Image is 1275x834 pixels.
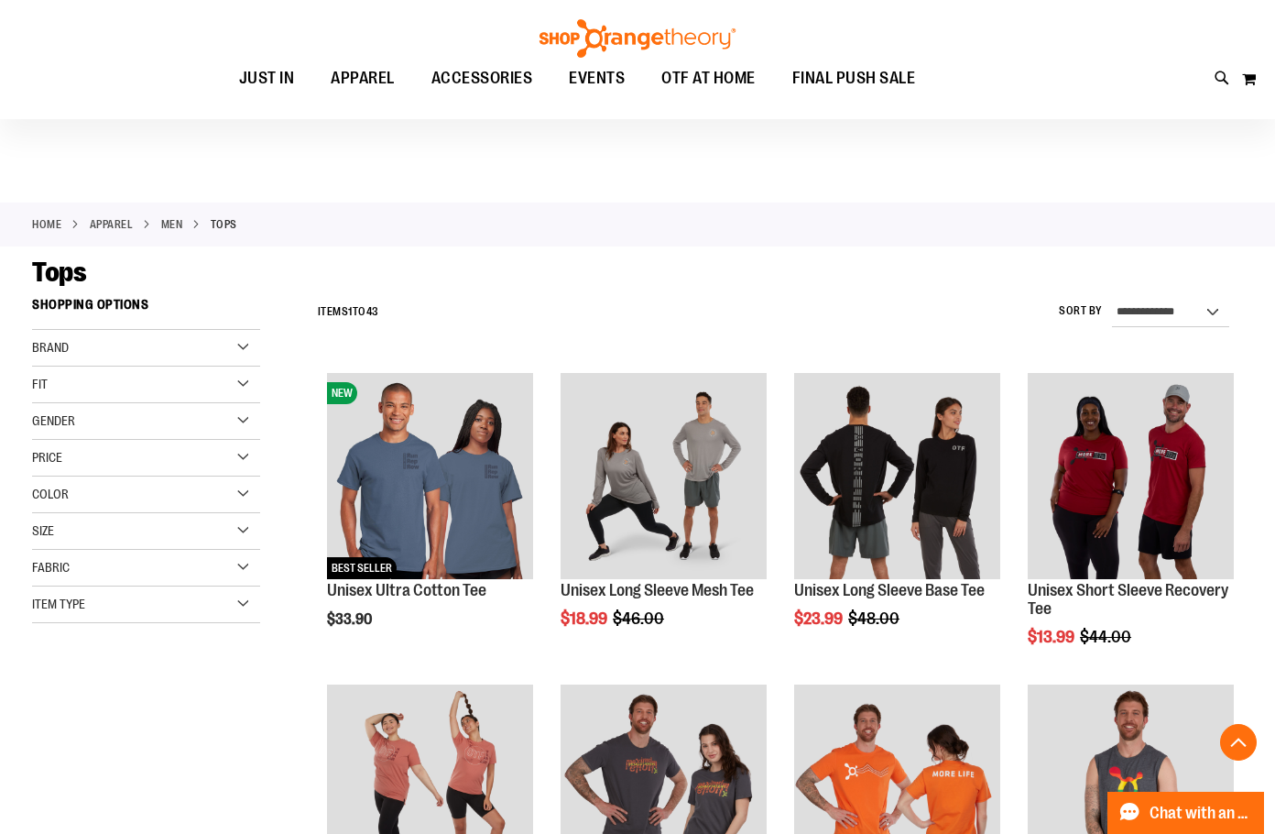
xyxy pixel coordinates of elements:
[32,377,48,391] span: Fit
[327,611,375,628] span: $33.90
[794,373,1000,579] img: Product image for Unisex Long Sleeve Base Tee
[318,364,542,675] div: product
[32,597,85,611] span: Item Type
[431,58,533,99] span: ACCESSORIES
[32,289,260,330] strong: Shopping Options
[348,305,353,318] span: 1
[1019,364,1243,692] div: product
[643,58,774,100] a: OTF AT HOME
[318,298,379,326] h2: Items to
[327,373,533,582] a: Unisex Ultra Cotton TeeNEWBEST SELLER
[32,257,86,288] span: Tops
[785,364,1009,675] div: product
[794,581,985,599] a: Unisex Long Sleeve Base Tee
[331,58,395,99] span: APPAREL
[1028,581,1228,618] a: Unisex Short Sleeve Recovery Tee
[312,58,413,99] a: APPAREL
[161,216,183,233] a: MEN
[794,609,845,628] span: $23.99
[1080,628,1134,646] span: $44.00
[413,58,551,100] a: ACCESSORIES
[774,58,934,100] a: FINAL PUSH SALE
[569,58,625,99] span: EVENTS
[661,58,756,99] span: OTF AT HOME
[550,58,643,100] a: EVENTS
[239,58,295,99] span: JUST IN
[537,19,738,58] img: Shop Orangetheory
[32,487,69,501] span: Color
[327,382,357,404] span: NEW
[1028,373,1234,582] a: Product image for Unisex SS Recovery Tee
[327,557,397,579] span: BEST SELLER
[1220,724,1257,761] button: Back To Top
[32,523,54,538] span: Size
[90,216,134,233] a: APPAREL
[1028,628,1077,646] span: $13.99
[327,581,486,599] a: Unisex Ultra Cotton Tee
[792,58,916,99] span: FINAL PUSH SALE
[32,413,75,428] span: Gender
[32,560,70,575] span: Fabric
[561,373,767,582] a: Unisex Long Sleeve Mesh Tee primary image
[221,58,313,100] a: JUST IN
[848,609,902,628] span: $48.00
[1028,373,1234,579] img: Product image for Unisex SS Recovery Tee
[32,340,69,355] span: Brand
[551,364,776,675] div: product
[327,373,533,579] img: Unisex Ultra Cotton Tee
[1150,805,1253,822] span: Chat with an Expert
[366,305,379,318] span: 43
[1107,792,1265,834] button: Chat with an Expert
[211,216,237,233] strong: Tops
[32,450,62,465] span: Price
[561,609,610,628] span: $18.99
[1059,303,1103,319] label: Sort By
[561,581,754,599] a: Unisex Long Sleeve Mesh Tee
[32,216,61,233] a: Home
[794,373,1000,582] a: Product image for Unisex Long Sleeve Base Tee
[561,373,767,579] img: Unisex Long Sleeve Mesh Tee primary image
[613,609,667,628] span: $46.00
